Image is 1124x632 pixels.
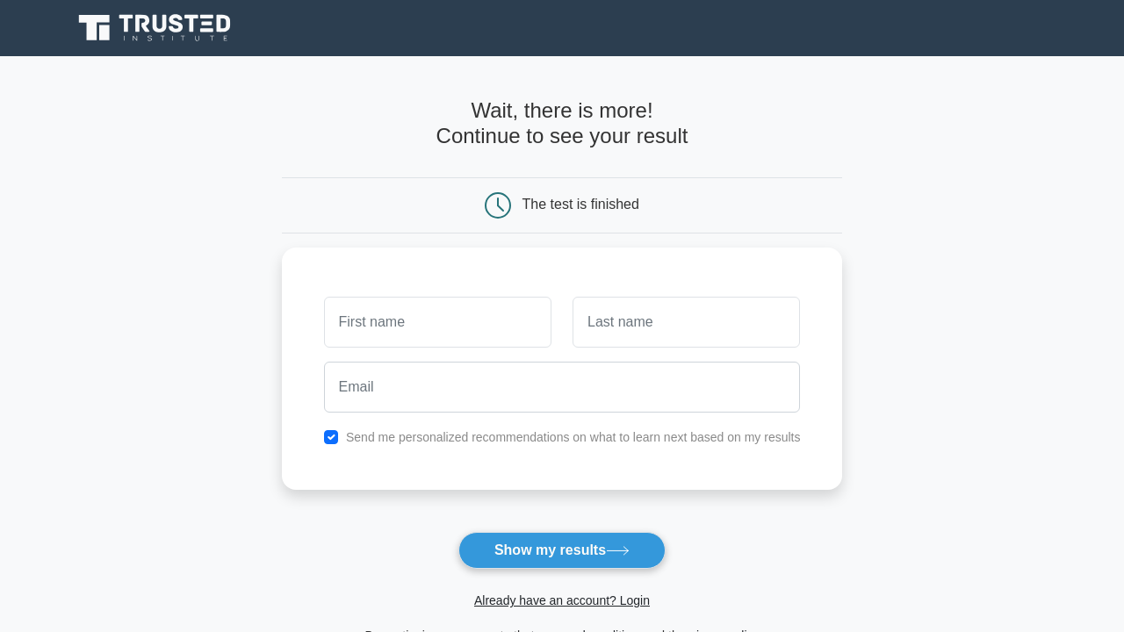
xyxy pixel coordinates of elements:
input: Email [324,362,801,413]
button: Show my results [458,532,666,569]
div: The test is finished [522,197,639,212]
a: Already have an account? Login [474,593,650,607]
h4: Wait, there is more! Continue to see your result [282,98,843,149]
input: First name [324,297,551,348]
label: Send me personalized recommendations on what to learn next based on my results [346,430,801,444]
input: Last name [573,297,800,348]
